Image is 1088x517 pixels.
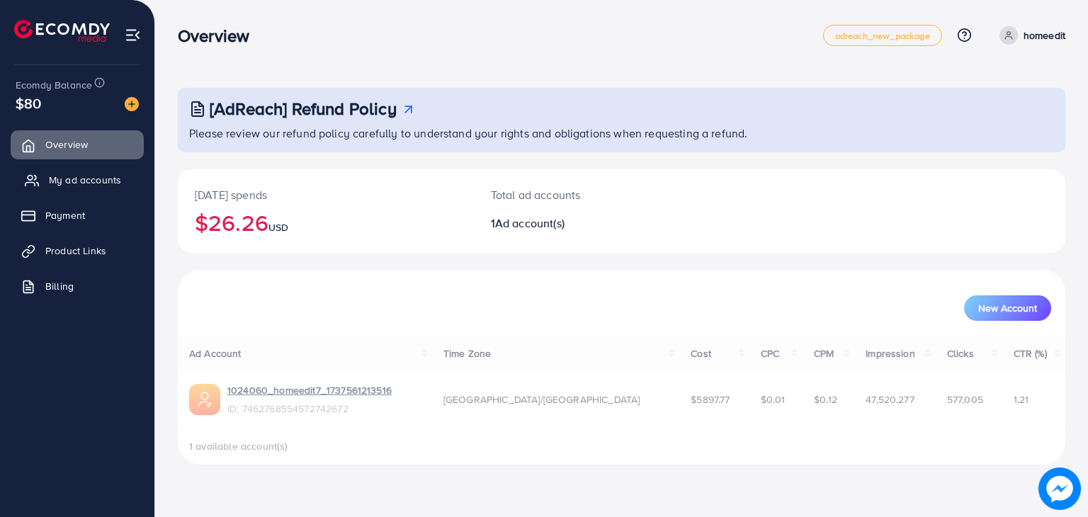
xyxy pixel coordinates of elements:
[16,78,92,92] span: Ecomdy Balance
[45,208,85,222] span: Payment
[45,244,106,258] span: Product Links
[14,20,110,42] img: logo
[835,31,930,40] span: adreach_new_package
[11,166,144,194] a: My ad accounts
[11,272,144,300] a: Billing
[11,201,144,229] a: Payment
[1024,27,1065,44] p: homeedit
[16,93,41,113] span: $80
[45,279,74,293] span: Billing
[823,25,942,46] a: adreach_new_package
[45,137,88,152] span: Overview
[994,26,1065,45] a: homeedit
[964,295,1051,321] button: New Account
[268,220,288,234] span: USD
[11,237,144,265] a: Product Links
[125,27,141,43] img: menu
[178,25,261,46] h3: Overview
[125,97,139,111] img: image
[491,217,679,230] h2: 1
[1040,469,1079,508] img: image
[491,186,679,203] p: Total ad accounts
[210,98,397,119] h3: [AdReach] Refund Policy
[978,303,1037,313] span: New Account
[195,186,457,203] p: [DATE] spends
[49,173,121,187] span: My ad accounts
[189,125,1057,142] p: Please review our refund policy carefully to understand your rights and obligations when requesti...
[195,209,457,236] h2: $26.26
[495,215,565,231] span: Ad account(s)
[11,130,144,159] a: Overview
